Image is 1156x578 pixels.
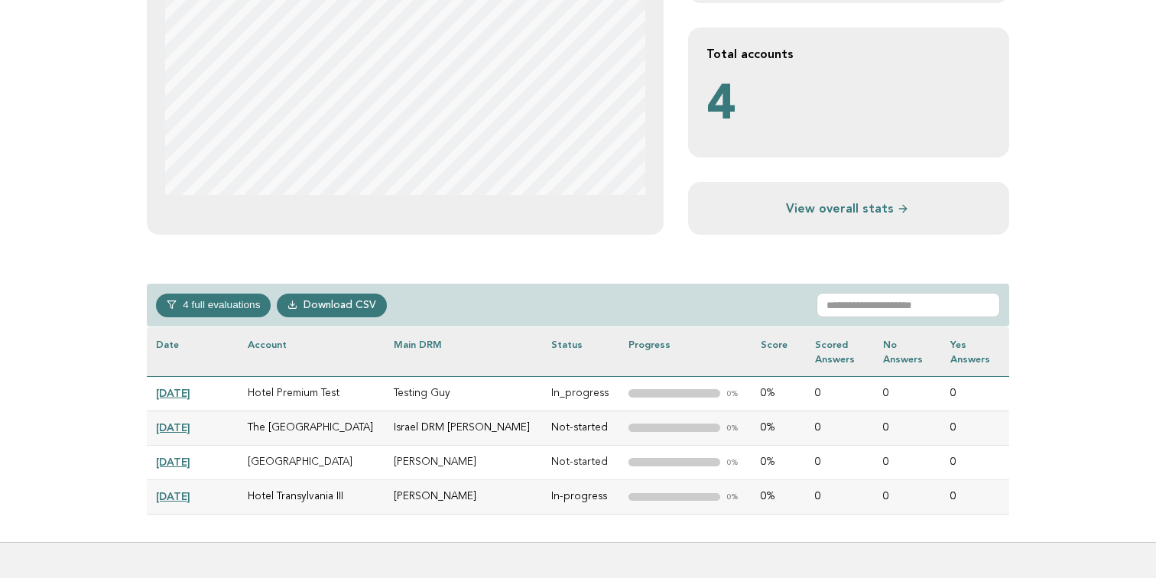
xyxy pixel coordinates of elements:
[156,456,190,468] a: [DATE]
[874,480,942,515] td: 0
[752,480,806,515] td: 0%
[806,480,874,515] td: 0
[752,445,806,479] td: 0%
[874,376,942,411] td: 0
[239,376,385,411] td: Hotel Premium Test
[752,376,806,411] td: 0%
[239,480,385,515] td: Hotel Transylvania III
[706,46,991,62] h2: Total accounts
[941,376,1009,411] td: 0
[806,445,874,479] td: 0
[542,480,619,515] td: In-progress
[156,490,190,502] a: [DATE]
[726,459,740,467] em: 0%
[874,411,942,445] td: 0
[806,376,874,411] td: 0
[706,200,991,216] a: View overall stats
[726,424,740,433] em: 0%
[752,411,806,445] td: 0%
[806,411,874,445] td: 0
[385,445,542,479] td: [PERSON_NAME]
[806,327,874,376] th: Scored Answers
[752,327,806,376] th: Score
[542,445,619,479] td: Not-started
[542,376,619,411] td: In_progress
[726,493,740,502] em: 0%
[385,411,542,445] td: Israel DRM [PERSON_NAME]
[941,411,1009,445] td: 0
[156,387,190,399] a: [DATE]
[619,327,752,376] th: Progress
[147,327,239,376] th: Date
[874,327,942,376] th: No Answers
[941,445,1009,479] td: 0
[542,327,619,376] th: Status
[239,411,385,445] td: The [GEOGRAPHIC_DATA]
[874,445,942,479] td: 0
[941,327,1009,376] th: Yes Answers
[385,480,542,515] td: [PERSON_NAME]
[239,445,385,479] td: [GEOGRAPHIC_DATA]
[726,390,740,398] em: 0%
[385,327,542,376] th: Main DRM
[941,480,1009,515] td: 0
[706,74,991,139] p: 4
[277,294,387,317] a: Download CSV
[156,294,271,317] button: 4 full evaluations
[239,327,385,376] th: Account
[385,376,542,411] td: Testing Guy
[156,421,190,433] a: [DATE]
[542,411,619,445] td: Not-started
